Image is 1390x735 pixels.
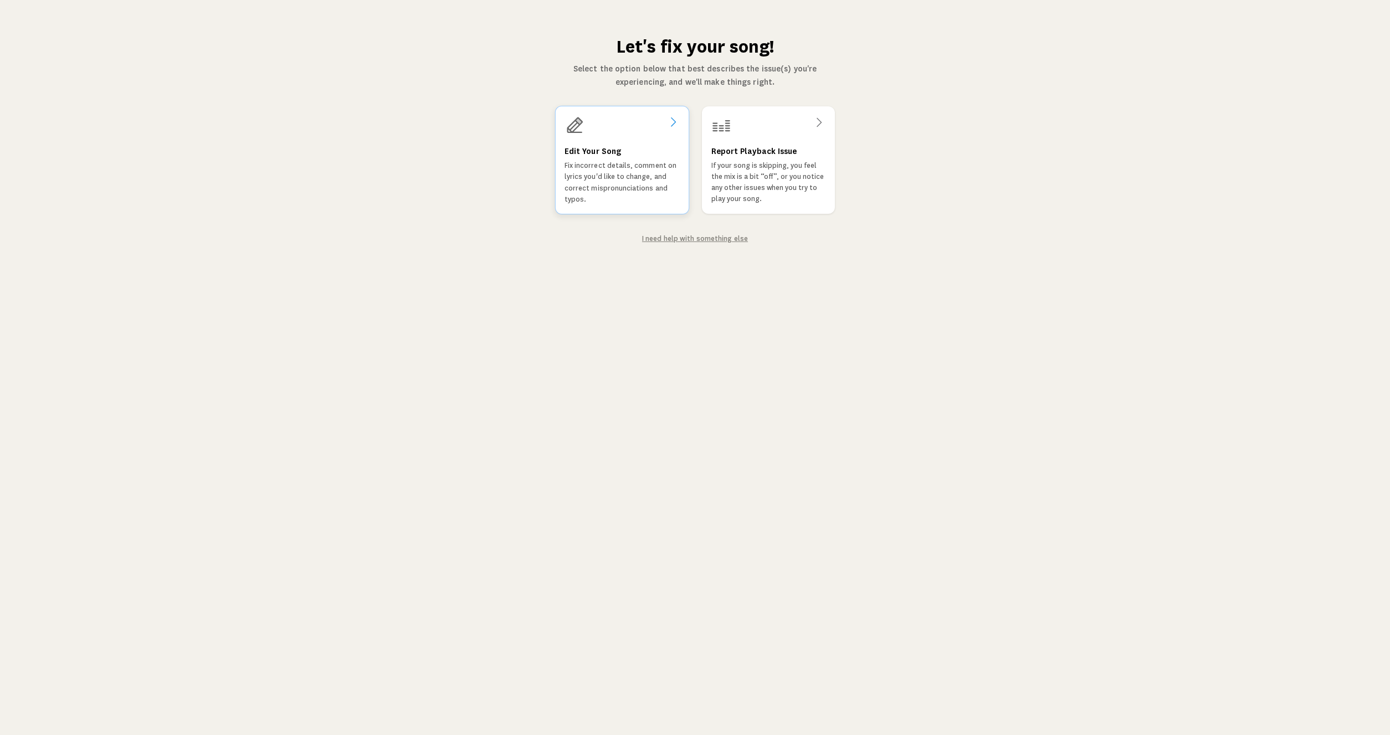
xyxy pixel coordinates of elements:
h3: Report Playback Issue [711,145,797,158]
a: Report Playback IssueIf your song is skipping, you feel the mix is a bit “off”, or you notice any... [702,106,835,214]
h1: Let's fix your song! [555,35,836,58]
a: Edit Your SongFix incorrect details, comment on lyrics you'd like to change, and correct mispronu... [556,106,689,214]
p: If your song is skipping, you feel the mix is a bit “off”, or you notice any other issues when yo... [711,160,825,204]
h3: Edit Your Song [564,145,620,158]
p: Select the option below that best describes the issue(s) you're experiencing, and we'll make thin... [555,62,836,89]
a: I need help with something else [642,235,748,243]
p: Fix incorrect details, comment on lyrics you'd like to change, and correct mispronunciations and ... [564,160,679,205]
